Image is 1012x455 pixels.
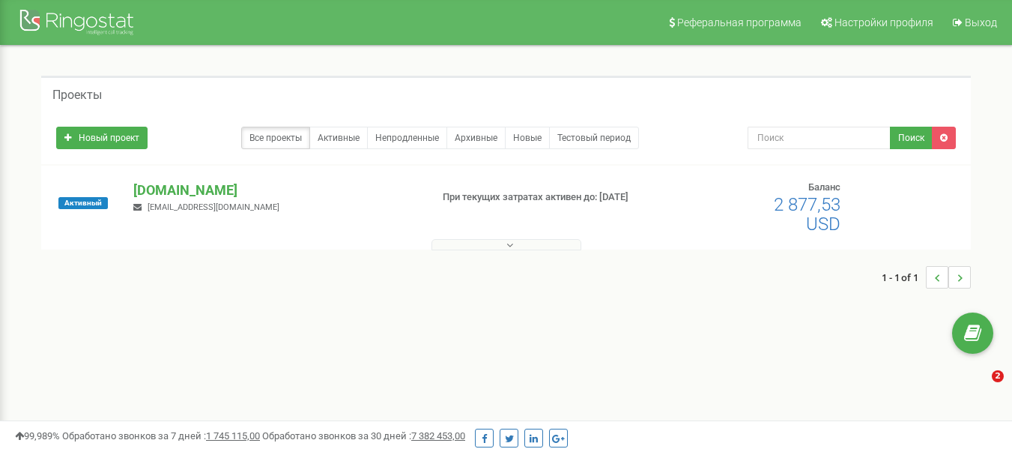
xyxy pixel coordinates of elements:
[148,202,279,212] span: [EMAIL_ADDRESS][DOMAIN_NAME]
[411,430,465,442] u: 7 382 453,00
[62,430,260,442] span: Обработано звонков за 7 дней :
[206,430,260,442] u: 1 745 115,00
[52,88,102,102] h5: Проекты
[262,430,465,442] span: Обработано звонков за 30 дней :
[443,190,651,205] p: При текущих затратах активен до: [DATE]
[549,127,639,149] a: Тестовый период
[309,127,368,149] a: Активные
[505,127,550,149] a: Новые
[133,181,418,200] p: [DOMAIN_NAME]
[965,16,997,28] span: Выход
[882,266,926,289] span: 1 - 1 of 1
[367,127,447,149] a: Непродленные
[774,194,840,235] span: 2 877,53 USD
[992,370,1004,382] span: 2
[677,16,802,28] span: Реферальная программа
[808,181,840,193] span: Баланс
[15,430,60,442] span: 99,989%
[961,370,997,406] iframe: Intercom live chat
[446,127,506,149] a: Архивные
[56,127,148,149] a: Новый проект
[890,127,933,149] button: Поиск
[241,127,310,149] a: Все проекты
[882,251,971,304] nav: ...
[834,16,933,28] span: Настройки профиля
[748,127,891,149] input: Поиск
[58,197,108,209] span: Активный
